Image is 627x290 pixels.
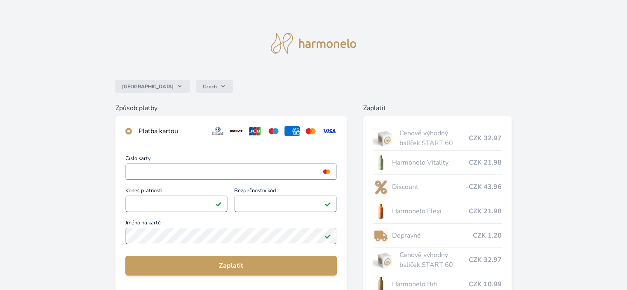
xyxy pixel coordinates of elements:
span: Bezpečnostní kód [234,188,336,196]
button: Zaplatit [125,256,336,276]
span: Číslo karty [125,156,336,163]
span: Jméno na kartě [125,220,336,228]
span: Harmonelo Vitality [392,158,468,167]
img: mc [321,168,332,175]
img: jcb.svg [247,126,263,136]
img: amex.svg [284,126,300,136]
span: CZK 10.99 [469,279,502,289]
span: CZK 21.98 [469,206,502,216]
button: [GEOGRAPHIC_DATA] [115,80,190,93]
img: CLEAN_FLEXI_se_stinem_x-hi_(1)-lo.jpg [373,201,389,222]
img: Platné pole [324,233,331,239]
span: CZK 1.20 [473,231,502,240]
img: discount-lo.png [373,177,389,197]
span: Zaplatit [132,261,330,271]
img: start.jpg [373,250,397,270]
img: delivery-lo.png [373,225,389,246]
span: Discount [392,182,465,192]
img: Platné pole [215,200,222,207]
img: mc.svg [303,126,318,136]
img: diners.svg [210,126,225,136]
span: Harmonelo Bifi [392,279,468,289]
img: visa.svg [322,126,337,136]
span: Czech [203,83,217,90]
h6: Způsob platby [115,103,346,113]
span: CZK 21.98 [469,158,502,167]
div: Platba kartou [139,126,204,136]
span: -CZK 43.96 [466,182,502,192]
span: Harmonelo Flexi [392,206,468,216]
span: CZK 32.97 [469,255,502,265]
img: start.jpg [373,128,397,149]
img: discover.svg [229,126,244,136]
img: CLEAN_VITALITY_se_stinem_x-lo.jpg [373,152,389,173]
img: logo.svg [271,33,357,54]
span: CZK 32.97 [469,133,502,143]
input: Jméno na kartěPlatné pole [125,228,336,244]
iframe: Iframe pro bezpečnostní kód [238,198,333,210]
span: Dopravné [392,231,472,240]
iframe: Iframe pro datum vypršení platnosti [129,198,224,210]
button: Czech [196,80,233,93]
span: Cenově výhodný balíček START 60 [399,128,468,148]
img: maestro.svg [266,126,281,136]
iframe: Iframe pro číslo karty [129,166,333,177]
span: [GEOGRAPHIC_DATA] [122,83,174,90]
h6: Zaplatit [363,103,512,113]
img: Platné pole [324,200,331,207]
span: Konec platnosti [125,188,228,196]
span: Cenově výhodný balíček START 60 [399,250,468,270]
